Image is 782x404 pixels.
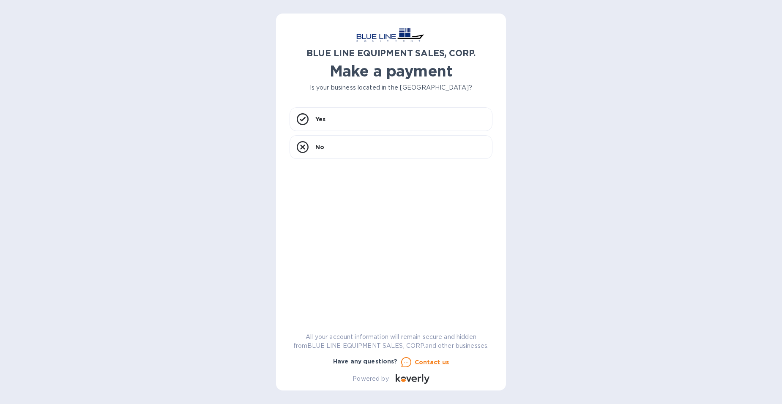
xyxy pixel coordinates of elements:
[315,143,324,151] p: No
[290,62,492,80] h1: Make a payment
[306,48,476,58] b: BLUE LINE EQUIPMENT SALES, CORP.
[415,359,449,366] u: Contact us
[353,374,388,383] p: Powered by
[290,83,492,92] p: Is your business located in the [GEOGRAPHIC_DATA]?
[333,358,398,365] b: Have any questions?
[315,115,325,123] p: Yes
[290,333,492,350] p: All your account information will remain secure and hidden from BLUE LINE EQUIPMENT SALES, CORP. ...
